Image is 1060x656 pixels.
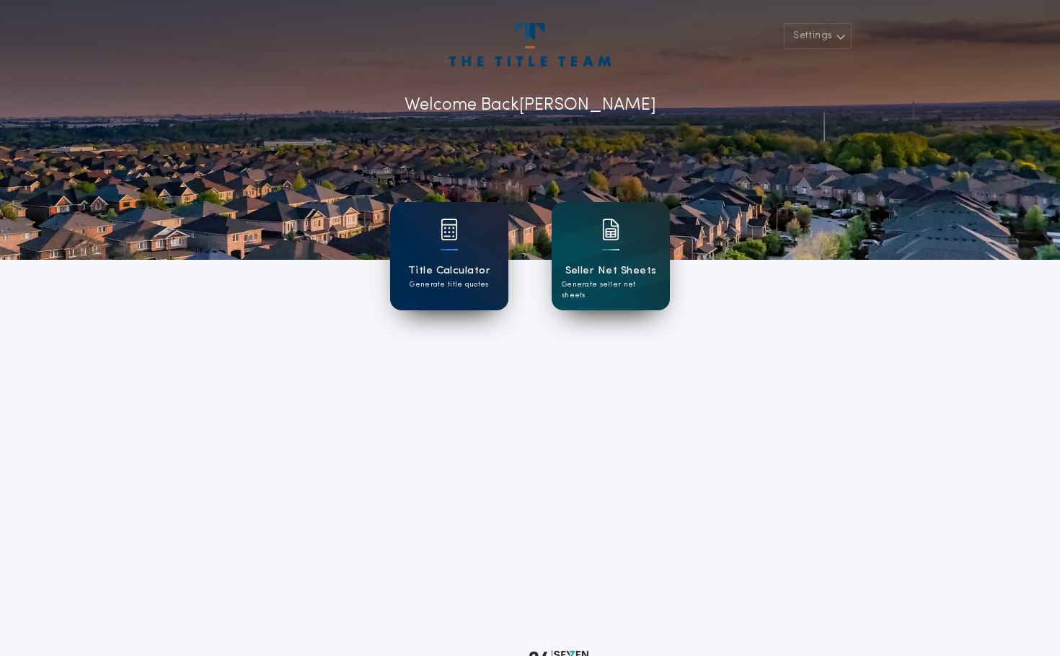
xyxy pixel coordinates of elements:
[552,202,670,310] a: card iconSeller Net SheetsGenerate seller net sheets
[390,202,508,310] a: card iconTitle CalculatorGenerate title quotes
[565,263,657,279] h1: Seller Net Sheets
[449,23,611,66] img: account-logo
[602,219,619,240] img: card icon
[408,263,490,279] h1: Title Calculator
[441,219,458,240] img: card icon
[410,279,488,290] p: Generate title quotes
[784,23,852,49] button: Settings
[405,92,656,118] p: Welcome Back [PERSON_NAME]
[562,279,660,301] p: Generate seller net sheets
